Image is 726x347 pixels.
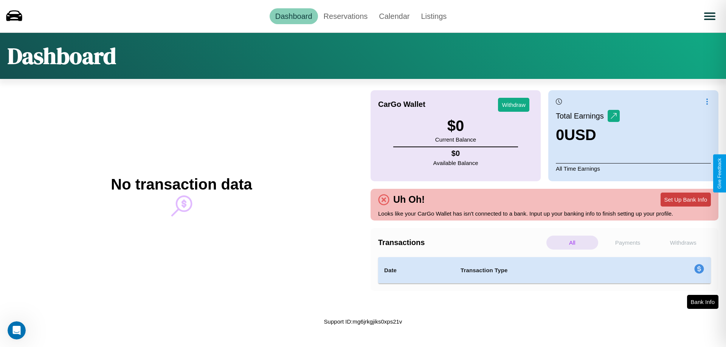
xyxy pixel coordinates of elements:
[378,100,425,109] h4: CarGo Wallet
[270,8,318,24] a: Dashboard
[8,40,116,71] h1: Dashboard
[324,316,402,327] p: Support ID: mg6jrkgjiks0xps21v
[717,158,722,189] div: Give Feedback
[389,194,428,205] h4: Uh Oh!
[111,176,252,193] h2: No transaction data
[699,6,720,27] button: Open menu
[435,117,476,134] h3: $ 0
[498,98,529,112] button: Withdraw
[435,134,476,145] p: Current Balance
[556,126,620,143] h3: 0 USD
[546,236,598,250] p: All
[556,163,711,174] p: All Time Earnings
[8,321,26,339] iframe: Intercom live chat
[602,236,654,250] p: Payments
[384,266,448,275] h4: Date
[661,193,711,207] button: Set Up Bank Info
[687,295,718,309] button: Bank Info
[461,266,632,275] h4: Transaction Type
[433,158,478,168] p: Available Balance
[318,8,374,24] a: Reservations
[378,208,711,219] p: Looks like your CarGo Wallet has isn't connected to a bank. Input up your banking info to finish ...
[378,257,711,284] table: simple table
[657,236,709,250] p: Withdraws
[373,8,415,24] a: Calendar
[415,8,452,24] a: Listings
[378,238,544,247] h4: Transactions
[556,109,608,123] p: Total Earnings
[433,149,478,158] h4: $ 0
